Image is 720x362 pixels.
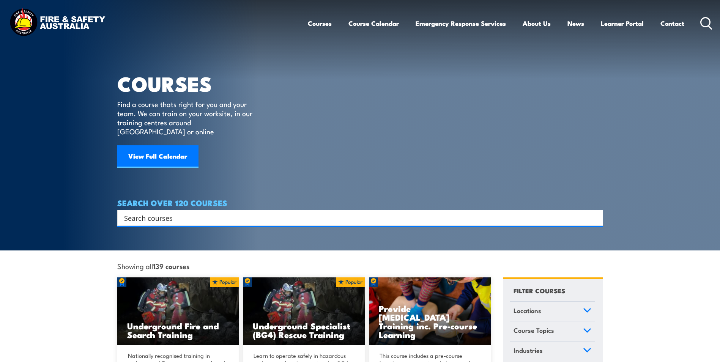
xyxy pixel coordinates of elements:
[243,277,365,346] a: Underground Specialist (BG4) Rescue Training
[416,13,506,33] a: Emergency Response Services
[253,321,355,339] h3: Underground Specialist (BG4) Rescue Training
[510,302,595,321] a: Locations
[510,342,595,361] a: Industries
[117,277,239,346] img: Underground mine rescue
[514,325,554,335] span: Course Topics
[601,13,644,33] a: Learner Portal
[117,145,199,168] a: View Full Calendar
[127,321,230,339] h3: Underground Fire and Search Training
[590,212,600,223] button: Search magnifier button
[369,277,491,346] a: Provide [MEDICAL_DATA] Training inc. Pre-course Learning
[117,262,189,270] span: Showing all
[379,304,481,339] h3: Provide [MEDICAL_DATA] Training inc. Pre-course Learning
[514,345,543,356] span: Industries
[243,277,365,346] img: Underground mine rescue
[117,198,603,207] h4: SEARCH OVER 120 COURSES
[117,74,263,92] h1: COURSES
[308,13,332,33] a: Courses
[523,13,551,33] a: About Us
[514,285,565,296] h4: FILTER COURSES
[117,277,239,346] a: Underground Fire and Search Training
[124,212,586,223] input: Search input
[348,13,399,33] a: Course Calendar
[567,13,584,33] a: News
[126,212,588,223] form: Search form
[117,99,256,136] p: Find a course thats right for you and your team. We can train on your worksite, in our training c...
[514,305,541,316] span: Locations
[153,261,189,271] strong: 139 courses
[510,321,595,341] a: Course Topics
[660,13,684,33] a: Contact
[369,277,491,346] img: Low Voltage Rescue and Provide CPR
